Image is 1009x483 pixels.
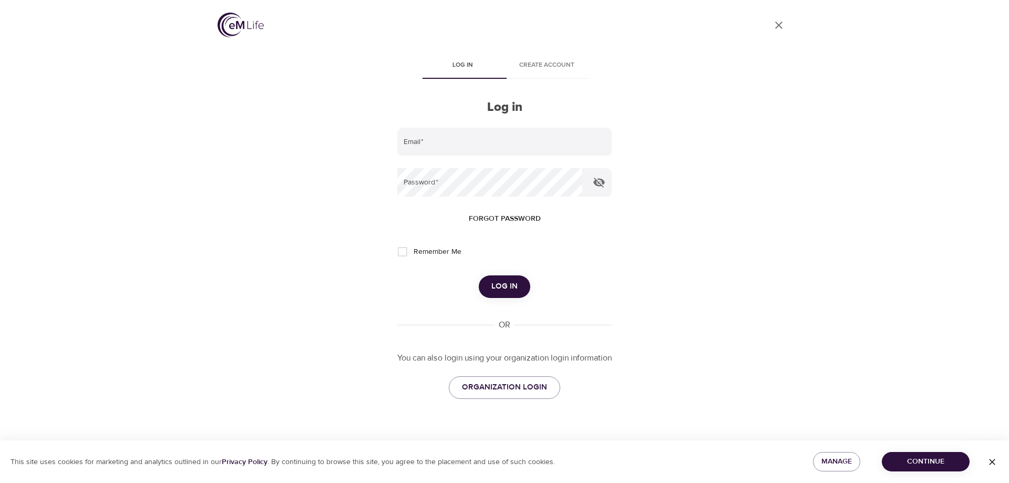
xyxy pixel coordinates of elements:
[449,376,560,398] a: ORGANIZATION LOGIN
[397,352,612,364] p: You can also login using your organization login information
[882,452,970,471] button: Continue
[479,275,530,297] button: Log in
[462,381,547,394] span: ORGANIZATION LOGIN
[218,13,264,37] img: logo
[222,457,267,467] a: Privacy Policy
[427,60,498,71] span: Log in
[766,13,791,38] a: close
[821,455,852,468] span: Manage
[469,212,541,225] span: Forgot password
[491,280,518,293] span: Log in
[414,246,461,258] span: Remember Me
[890,455,961,468] span: Continue
[465,209,545,229] button: Forgot password
[397,100,612,115] h2: Log in
[397,54,612,79] div: disabled tabs example
[495,319,514,331] div: OR
[813,452,860,471] button: Manage
[511,60,582,71] span: Create account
